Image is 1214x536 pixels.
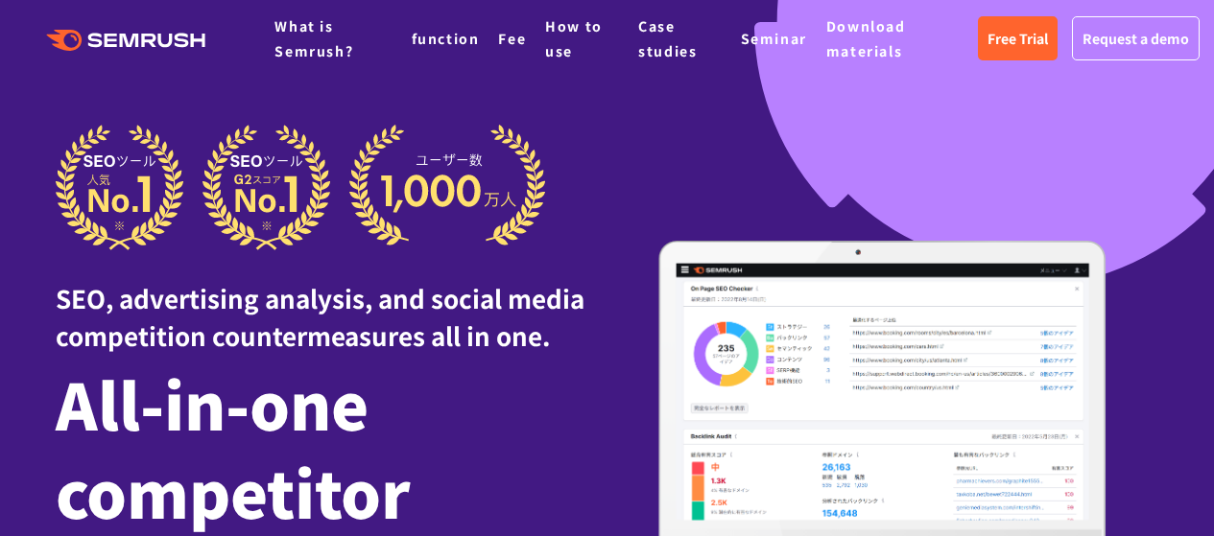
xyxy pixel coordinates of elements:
[1083,29,1189,48] font: Request a demo
[412,29,480,48] a: function
[638,16,697,60] a: Case studies
[56,357,369,449] font: All-in-one
[826,16,906,60] a: Download materials
[56,280,584,353] font: SEO, advertising analysis, and social media competition countermeasures all in one.
[978,16,1058,60] a: Free Trial
[1072,16,1200,60] a: Request a demo
[545,16,603,60] a: How to use
[741,29,807,48] a: Seminar
[274,16,353,60] a: What is Semrush?
[988,29,1048,48] font: Free Trial
[498,29,526,48] a: Fee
